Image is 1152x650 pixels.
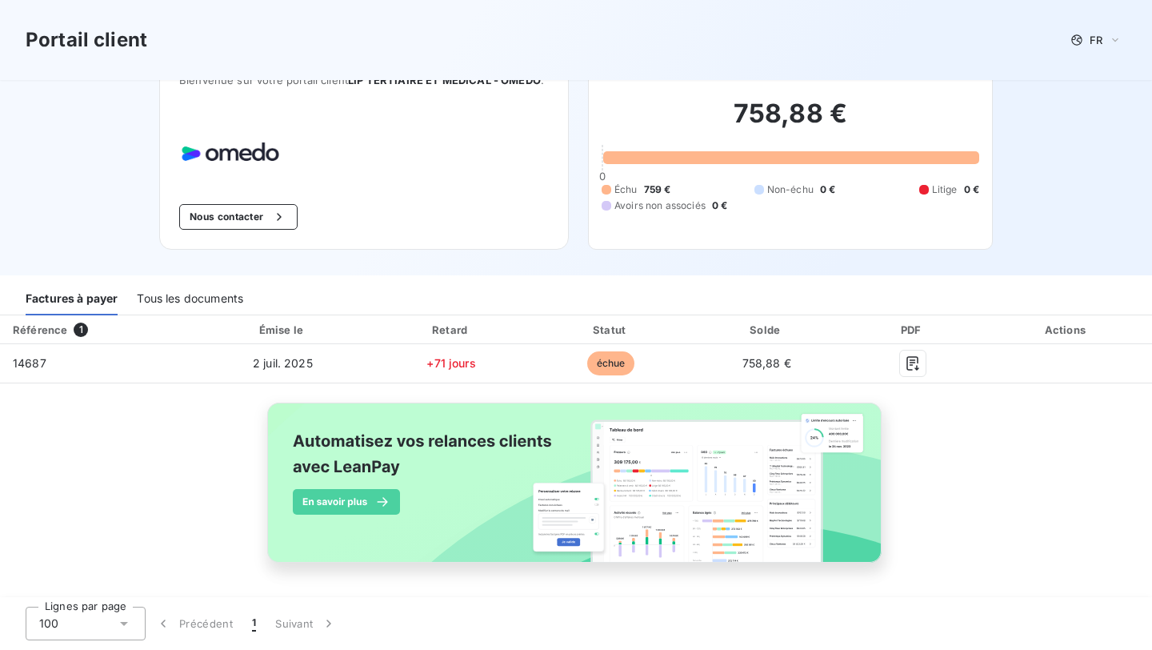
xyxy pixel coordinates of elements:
span: échue [587,351,635,375]
span: +71 jours [426,356,475,370]
span: 1 [252,616,256,632]
span: Avoirs non associés [614,199,706,213]
div: Statut [535,322,686,338]
div: Factures à payer [26,282,118,315]
span: 1 [74,323,88,337]
h2: 758,88 € [602,98,979,146]
span: Litige [932,183,958,197]
span: 758,88 € [742,356,791,370]
span: Échu [614,183,638,197]
span: 0 € [820,183,835,197]
span: LIP TERTIAIRE ET MEDICAL - OMEDO [348,74,541,86]
div: Solde [693,322,840,338]
img: banner [253,393,899,590]
span: 0 € [964,183,979,197]
span: Bienvenue sur votre portail client . [179,74,549,86]
div: Émise le [198,322,368,338]
h3: Portail client [26,26,147,54]
span: 759 € [644,183,671,197]
span: FR [1090,34,1102,46]
div: Référence [13,323,67,336]
button: Suivant [266,607,346,640]
div: PDF [846,322,978,338]
button: Nous contacter [179,204,298,230]
button: 1 [242,607,266,640]
span: 0 [599,170,606,183]
div: Actions [985,322,1149,338]
span: 2 juil. 2025 [253,356,313,370]
div: Tous les documents [137,282,243,315]
span: Non-échu [767,183,814,197]
img: Company logo [179,125,282,179]
span: 100 [39,616,58,632]
span: 0 € [712,199,727,213]
div: Retard [374,322,529,338]
button: Précédent [146,607,242,640]
span: 14687 [13,356,46,370]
